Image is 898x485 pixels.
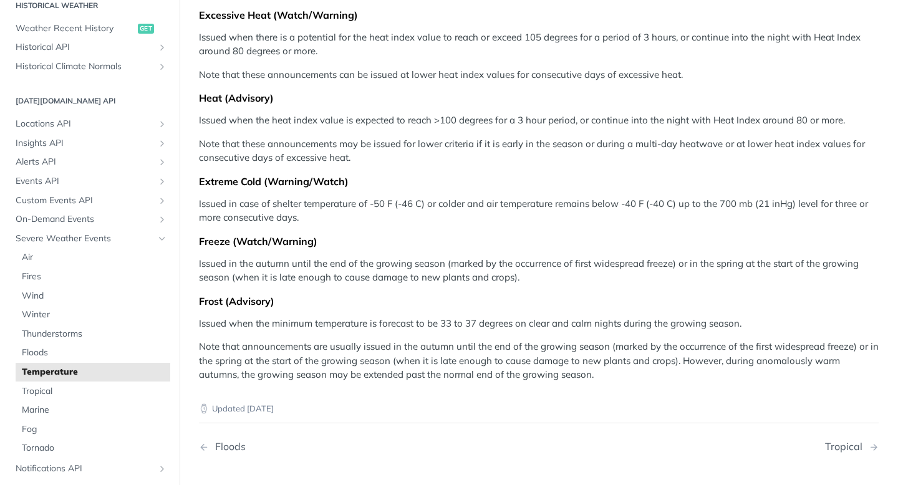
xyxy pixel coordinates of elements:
[22,385,167,398] span: Tropical
[16,213,154,226] span: On-Demand Events
[22,251,167,264] span: Air
[22,404,167,416] span: Marine
[16,137,154,150] span: Insights API
[157,234,167,244] button: Hide subpages for Severe Weather Events
[9,191,170,210] a: Custom Events APIShow subpages for Custom Events API
[157,157,167,167] button: Show subpages for Alerts API
[22,328,167,340] span: Thunderstorms
[22,423,167,436] span: Fog
[16,194,154,207] span: Custom Events API
[16,60,154,73] span: Historical Climate Normals
[157,62,167,72] button: Show subpages for Historical Climate Normals
[9,229,170,248] a: Severe Weather EventsHide subpages for Severe Weather Events
[16,382,170,401] a: Tropical
[157,464,167,474] button: Show subpages for Notifications API
[16,41,154,54] span: Historical API
[22,442,167,454] span: Tornado
[9,115,170,133] a: Locations APIShow subpages for Locations API
[138,24,154,34] span: get
[22,271,167,283] span: Fires
[199,175,879,188] div: Extreme Cold (Warning/Watch)
[157,214,167,224] button: Show subpages for On-Demand Events
[16,156,154,168] span: Alerts API
[199,340,879,382] p: Note that announcements are usually issued in the autumn until the end of the growing season (mar...
[16,305,170,324] a: Winter
[16,287,170,305] a: Wind
[16,363,170,382] a: Temperature
[16,248,170,267] a: Air
[22,290,167,302] span: Wind
[199,257,879,285] p: Issued in the autumn until the end of the growing season (marked by the occurrence of first wides...
[199,137,879,165] p: Note that these announcements may be issued for lower criteria if it is early in the season or du...
[16,267,170,286] a: Fires
[199,68,879,82] p: Note that these announcements can be issued at lower heat index values for consecutive days of ex...
[16,233,154,245] span: Severe Weather Events
[199,197,879,225] p: Issued in case of shelter temperature of -50 F (-46 C) or colder and air temperature remains belo...
[9,153,170,171] a: Alerts APIShow subpages for Alerts API
[16,463,154,475] span: Notifications API
[16,343,170,362] a: Floods
[22,366,167,378] span: Temperature
[199,113,879,128] p: Issued when the heat index value is expected to reach >100 degrees for a 3 hour period, or contin...
[157,119,167,129] button: Show subpages for Locations API
[16,439,170,458] a: Tornado
[16,420,170,439] a: Fog
[16,118,154,130] span: Locations API
[157,196,167,206] button: Show subpages for Custom Events API
[199,428,879,465] nav: Pagination Controls
[9,57,170,76] a: Historical Climate NormalsShow subpages for Historical Climate Normals
[16,22,135,35] span: Weather Recent History
[157,176,167,186] button: Show subpages for Events API
[199,31,879,59] p: Issued when there is a potential for the heat index value to reach or exceed 105 degrees for a pe...
[199,441,490,453] a: Previous Page: Floods
[9,95,170,107] h2: [DATE][DOMAIN_NAME] API
[9,134,170,153] a: Insights APIShow subpages for Insights API
[825,441,879,453] a: Next Page: Tropical
[157,138,167,148] button: Show subpages for Insights API
[157,42,167,52] button: Show subpages for Historical API
[825,441,869,453] div: Tropical
[16,401,170,420] a: Marine
[199,295,879,307] div: Frost (Advisory)
[199,403,879,415] p: Updated [DATE]
[16,175,154,188] span: Events API
[209,441,246,453] div: Floods
[199,9,879,21] div: Excessive Heat (Watch/Warning)
[199,235,879,247] div: Freeze (Watch/Warning)
[22,347,167,359] span: Floods
[22,309,167,321] span: Winter
[16,325,170,343] a: Thunderstorms
[9,19,170,38] a: Weather Recent Historyget
[199,92,879,104] div: Heat (Advisory)
[9,38,170,57] a: Historical APIShow subpages for Historical API
[9,172,170,191] a: Events APIShow subpages for Events API
[199,317,879,331] p: Issued when the minimum temperature is forecast to be 33 to 37 degrees on clear and calm nights d...
[9,210,170,229] a: On-Demand EventsShow subpages for On-Demand Events
[9,459,170,478] a: Notifications APIShow subpages for Notifications API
